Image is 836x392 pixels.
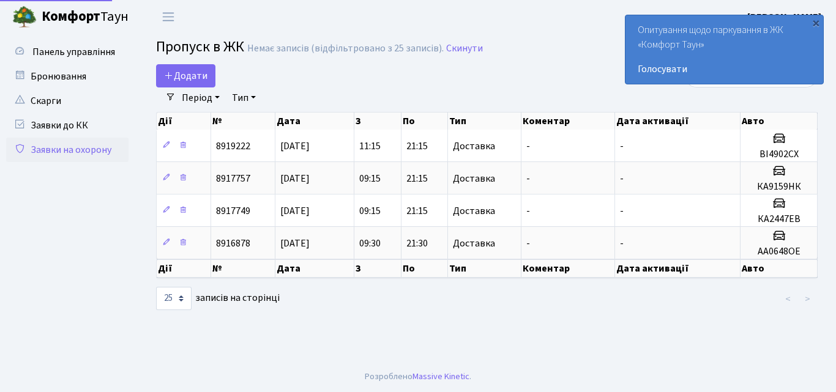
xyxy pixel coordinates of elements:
b: Комфорт [42,7,100,26]
span: - [526,139,530,153]
span: 21:15 [406,139,428,153]
th: Дії [157,259,211,278]
a: Massive Kinetic [412,370,469,383]
select: записів на сторінці [156,287,192,310]
a: Голосувати [638,62,811,76]
h5: КА9159НК [745,181,812,193]
th: Коментар [521,113,615,130]
a: Додати [156,64,215,87]
div: Розроблено . [365,370,471,383]
span: Пропуск в ЖК [156,36,244,57]
th: № [211,259,276,278]
a: Період [177,87,225,108]
a: Скинути [446,43,483,54]
span: [DATE] [280,204,310,218]
a: Тип [227,87,261,108]
span: 21:15 [406,172,428,185]
span: 8917757 [216,172,250,185]
span: 8919222 [216,139,250,153]
th: Дата [275,113,354,130]
th: Тип [448,259,521,278]
a: Панель управління [6,40,129,64]
th: Авто [741,259,818,278]
span: Доставка [453,206,495,216]
a: Скарги [6,89,129,113]
h5: АА0648ОЕ [745,246,812,257]
span: Доставка [453,141,495,151]
div: × [810,17,822,29]
span: Доставка [453,174,495,183]
span: 21:15 [406,204,428,218]
span: 8917749 [216,204,250,218]
span: - [526,204,530,218]
th: З [354,259,401,278]
span: 09:15 [359,204,381,218]
h5: ВІ4902СХ [745,149,812,160]
th: Дата активації [615,113,741,130]
span: - [620,172,624,185]
span: 09:30 [359,237,381,250]
label: записів на сторінці [156,287,280,310]
span: Доставка [453,239,495,248]
span: [DATE] [280,139,310,153]
span: 8916878 [216,237,250,250]
span: Панель управління [32,45,115,59]
th: Дата [275,259,354,278]
div: Немає записів (відфільтровано з 25 записів). [247,43,444,54]
span: - [620,139,624,153]
th: По [401,259,449,278]
th: По [401,113,449,130]
a: [PERSON_NAME] [747,10,821,24]
span: - [526,172,530,185]
th: Дії [157,113,211,130]
a: Бронювання [6,64,129,89]
span: [DATE] [280,237,310,250]
th: З [354,113,401,130]
span: [DATE] [280,172,310,185]
span: - [620,204,624,218]
span: Додати [164,69,207,83]
span: - [620,237,624,250]
span: 09:15 [359,172,381,185]
div: Опитування щодо паркування в ЖК «Комфорт Таун» [625,15,823,84]
span: 11:15 [359,139,381,153]
span: - [526,237,530,250]
span: 21:30 [406,237,428,250]
h5: КА2447ЕВ [745,213,812,225]
th: Авто [741,113,818,130]
th: Коментар [521,259,615,278]
img: logo.png [12,5,37,29]
th: Тип [448,113,521,130]
span: Таун [42,7,129,28]
button: Переключити навігацію [153,7,184,27]
a: Заявки до КК [6,113,129,138]
th: № [211,113,276,130]
th: Дата активації [615,259,741,278]
a: Заявки на охорону [6,138,129,162]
